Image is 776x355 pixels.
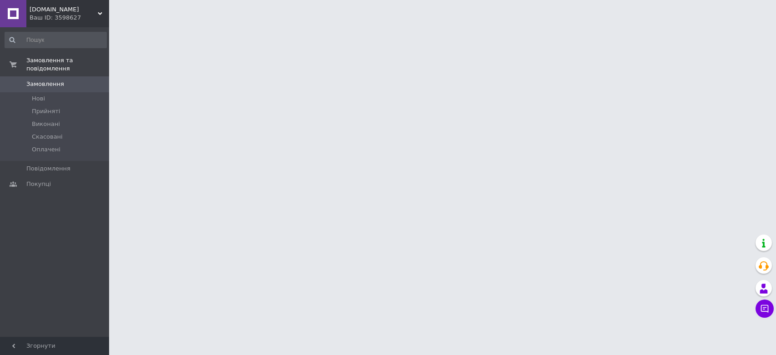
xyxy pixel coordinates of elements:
span: Скасовані [32,133,63,141]
span: Замовлення та повідомлення [26,56,109,73]
span: Замовлення [26,80,64,88]
span: Повідомлення [26,165,70,173]
span: Dorogogo.net [30,5,98,14]
span: Виконані [32,120,60,128]
span: Нові [32,95,45,103]
button: Чат з покупцем [756,300,774,318]
span: Покупці [26,180,51,188]
input: Пошук [5,32,107,48]
span: Прийняті [32,107,60,115]
div: Ваш ID: 3598627 [30,14,109,22]
span: Оплачені [32,145,60,154]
